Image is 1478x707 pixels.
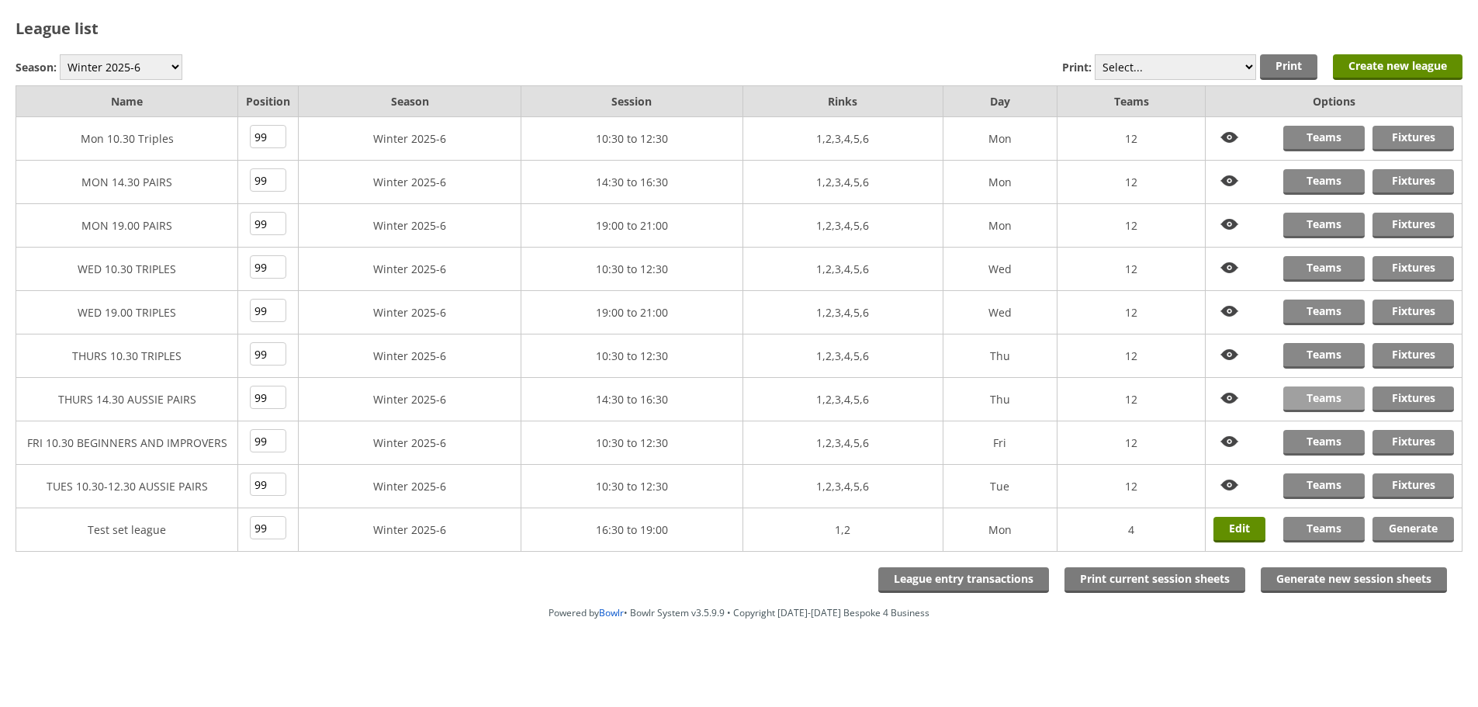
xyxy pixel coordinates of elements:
td: 16:30 to 19:00 [521,508,742,552]
td: MON 19.00 PAIRS [16,204,238,248]
td: Name [16,86,238,117]
img: View [1213,430,1246,454]
td: 19:00 to 21:00 [521,204,742,248]
td: Winter 2025-6 [299,465,521,508]
img: View [1213,256,1246,280]
a: Bowlr [599,606,624,619]
td: MON 14.30 PAIRS [16,161,238,204]
td: 1,2,3,4,5,6 [743,334,943,378]
a: Fixtures [1372,473,1454,499]
a: Teams [1283,169,1365,195]
td: 1,2,3,4,5,6 [743,378,943,421]
td: 12 [1057,421,1206,465]
td: 1,2,3,4,5,6 [743,465,943,508]
a: Teams [1283,126,1365,151]
td: 19:00 to 21:00 [521,291,742,334]
a: Fixtures [1372,213,1454,238]
td: 12 [1057,117,1206,161]
img: View [1213,169,1246,193]
td: Winter 2025-6 [299,508,521,552]
td: WED 10.30 TRIPLES [16,248,238,291]
a: Fixtures [1372,386,1454,412]
td: Wed [943,291,1057,334]
a: League entry transactions [878,567,1049,593]
a: Teams [1283,386,1365,412]
img: View [1213,343,1246,367]
td: Winter 2025-6 [299,421,521,465]
td: 12 [1057,204,1206,248]
td: Session [521,86,742,117]
td: Winter 2025-6 [299,291,521,334]
td: 1,2,3,4,5,6 [743,291,943,334]
td: TUES 10.30-12.30 AUSSIE PAIRS [16,465,238,508]
a: Teams [1283,517,1365,542]
td: 4 [1057,508,1206,552]
td: Test set league [16,508,238,552]
img: View [1213,300,1246,324]
td: 12 [1057,291,1206,334]
td: 12 [1057,378,1206,421]
td: WED 19.00 TRIPLES [16,291,238,334]
a: Teams [1283,473,1365,499]
a: Create new league [1333,54,1462,80]
td: Mon [943,204,1057,248]
label: Print: [1062,60,1092,75]
a: Edit [1213,517,1265,542]
td: THURS 10.30 TRIPLES [16,334,238,378]
span: Powered by • Bowlr System v3.5.9.9 • Copyright [DATE]-[DATE] Bespoke 4 Business [549,606,929,619]
img: View [1213,473,1246,497]
a: Fixtures [1372,126,1454,151]
td: Day [943,86,1057,117]
a: Print current session sheets [1064,567,1245,593]
td: Mon [943,117,1057,161]
a: Fixtures [1372,430,1454,456]
td: 10:30 to 12:30 [521,117,742,161]
td: 10:30 to 12:30 [521,421,742,465]
a: Generate [1372,517,1454,542]
td: 1,2 [743,508,943,552]
td: Winter 2025-6 [299,334,521,378]
td: 1,2,3,4,5,6 [743,161,943,204]
td: Options [1206,86,1462,117]
img: View [1213,386,1246,411]
td: THURS 14.30 AUSSIE PAIRS [16,378,238,421]
td: Fri [943,421,1057,465]
td: Winter 2025-6 [299,204,521,248]
a: Fixtures [1372,300,1454,325]
td: 10:30 to 12:30 [521,334,742,378]
td: 1,2,3,4,5,6 [743,204,943,248]
td: 12 [1057,334,1206,378]
td: 12 [1057,465,1206,508]
td: 1,2,3,4,5,6 [743,248,943,291]
td: 1,2,3,4,5,6 [743,421,943,465]
td: 12 [1057,248,1206,291]
a: Generate new session sheets [1261,567,1447,593]
td: Mon [943,161,1057,204]
input: Print [1260,54,1317,80]
td: Mon [943,508,1057,552]
td: Winter 2025-6 [299,117,521,161]
td: Teams [1057,86,1206,117]
td: Wed [943,248,1057,291]
td: Thu [943,334,1057,378]
td: Winter 2025-6 [299,161,521,204]
a: Fixtures [1372,256,1454,282]
td: Mon 10.30 Triples [16,117,238,161]
a: Teams [1283,213,1365,238]
td: Season [299,86,521,117]
td: Winter 2025-6 [299,378,521,421]
label: Season: [16,60,57,75]
img: View [1213,213,1246,237]
h2: League list [16,18,1462,39]
td: Thu [943,378,1057,421]
td: 10:30 to 12:30 [521,465,742,508]
td: 14:30 to 16:30 [521,161,742,204]
img: View [1213,126,1246,150]
td: 10:30 to 12:30 [521,248,742,291]
td: FRI 10.30 BEGINNERS AND IMPROVERS [16,421,238,465]
a: Teams [1283,430,1365,456]
td: Tue [943,465,1057,508]
a: Fixtures [1372,343,1454,369]
a: Fixtures [1372,169,1454,195]
a: Teams [1283,300,1365,325]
